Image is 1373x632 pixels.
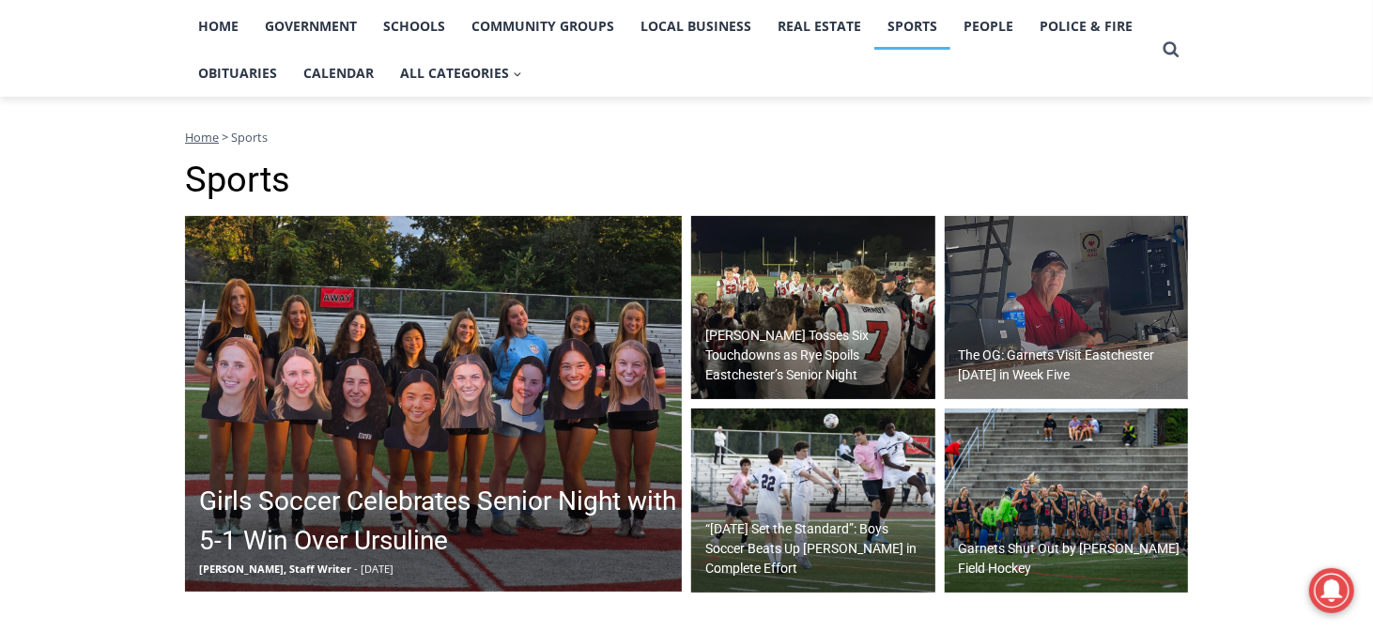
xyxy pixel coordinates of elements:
[945,216,1189,400] img: (PHOTO" Steve “The OG” Feeney in the press box at Rye High School's Nugent Stadium, 2022.)
[370,3,458,50] a: Schools
[361,562,393,576] span: [DATE]
[185,128,1188,146] nav: Breadcrumbs
[185,3,252,50] a: Home
[764,3,874,50] a: Real Estate
[222,129,228,146] span: >
[185,216,682,592] img: (PHOTO: The 2025 Rye Girls Soccer seniors. L to R: Parker Calhoun, Claire Curran, Alessia MacKinn...
[1026,3,1146,50] a: Police & Fire
[691,216,935,400] a: [PERSON_NAME] Tosses Six Touchdowns as Rye Spoils Eastchester’s Senior Night
[627,3,764,50] a: Local Business
[185,159,1188,202] h1: Sports
[185,129,219,146] a: Home
[354,562,358,576] span: -
[705,326,931,385] h2: [PERSON_NAME] Tosses Six Touchdowns as Rye Spoils Eastchester’s Senior Night
[950,3,1026,50] a: People
[705,519,931,578] h2: “[DATE] Set the Standard”: Boys Soccer Beats Up [PERSON_NAME] in Complete Effort
[231,129,268,146] span: Sports
[185,50,290,97] a: Obituaries
[874,3,950,50] a: Sports
[691,408,935,593] img: (PHOTO: Rye Boys Soccer's Eddie Kehoe (#9 pink) goes up for a header against Pelham on October 8,...
[691,216,935,400] img: (PHOTO: The Rye Football team after their 48-23 Week Five win on October 10, 2025. Contributed.)
[691,408,935,593] a: “[DATE] Set the Standard”: Boys Soccer Beats Up [PERSON_NAME] in Complete Effort
[1154,33,1188,67] button: View Search Form
[959,539,1184,578] h2: Garnets Shut Out by [PERSON_NAME] Field Hockey
[252,3,370,50] a: Government
[185,3,1154,98] nav: Primary Navigation
[945,216,1189,400] a: The OG: Garnets Visit Eastchester [DATE] in Week Five
[959,346,1184,385] h2: The OG: Garnets Visit Eastchester [DATE] in Week Five
[945,408,1189,593] a: Garnets Shut Out by [PERSON_NAME] Field Hockey
[945,408,1189,593] img: (PHOTO: The Rye Field Hockey team celebrating on September 16, 2025. Credit: Maureen Tsuchida.)
[199,562,351,576] span: [PERSON_NAME], Staff Writer
[387,50,535,97] button: Child menu of All Categories
[185,216,682,592] a: Girls Soccer Celebrates Senior Night with 5-1 Win Over Ursuline [PERSON_NAME], Staff Writer - [DATE]
[199,482,677,561] h2: Girls Soccer Celebrates Senior Night with 5-1 Win Over Ursuline
[458,3,627,50] a: Community Groups
[290,50,387,97] a: Calendar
